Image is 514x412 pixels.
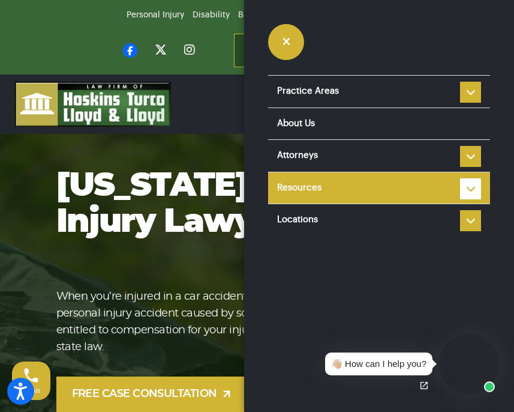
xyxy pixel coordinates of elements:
a: Personal Injury [127,11,184,19]
a: Contact us [DATE][PHONE_NUMBER] [234,34,392,67]
a: Locations [268,204,490,236]
a: Resources [268,172,490,204]
div: 👋🏼 How can I help you? [331,357,426,371]
a: FREE CASE CONSULTATION [56,377,248,412]
a: Attorneys [268,140,490,172]
h1: [US_STATE] Personal Injury Lawyer [56,168,434,240]
a: Open chat [411,373,437,398]
p: When you’re injured in a car accident, slip-and-fall accident, or other personal injury accident ... [56,288,434,356]
a: Practice Areas [268,76,490,108]
a: About Us [268,108,490,140]
a: Bankruptcy [238,11,282,19]
img: arrow-up-right-light.svg [221,388,233,400]
a: Disability [193,11,230,19]
img: logo [15,82,171,127]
